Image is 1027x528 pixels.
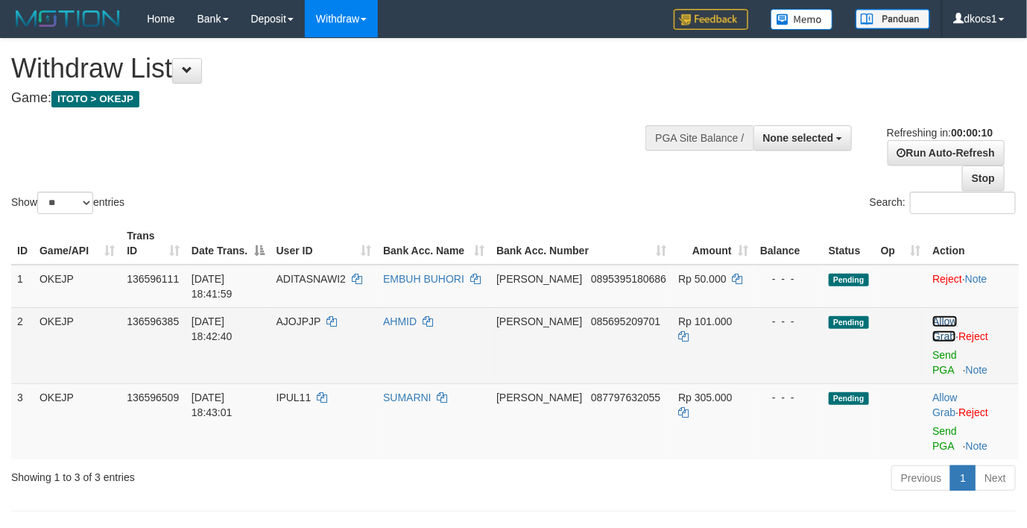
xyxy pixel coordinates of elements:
select: Showentries [37,192,93,214]
a: Run Auto-Refresh [888,140,1005,166]
a: Next [975,465,1016,491]
span: · [932,315,958,342]
th: ID [11,222,34,265]
a: AHMID [383,315,417,327]
td: OKEJP [34,383,121,459]
div: - - - [760,314,817,329]
h1: Withdraw List [11,54,670,84]
a: Reject [958,406,988,418]
th: Date Trans.: activate to sort column descending [186,222,271,265]
span: Pending [829,316,869,329]
a: Stop [962,166,1005,191]
div: - - - [760,390,817,405]
span: 136596385 [127,315,179,327]
span: [PERSON_NAME] [496,273,582,285]
a: Send PGA [932,425,957,452]
span: [DATE] 18:41:59 [192,273,233,300]
a: Allow Grab [932,392,957,418]
span: None selected [763,132,834,144]
a: Note [966,364,988,376]
span: Refreshing in: [887,127,993,139]
span: 136596509 [127,392,179,403]
span: Pending [829,274,869,286]
th: Trans ID: activate to sort column ascending [121,222,186,265]
a: EMBUH BUHORI [383,273,464,285]
th: User ID: activate to sort column ascending [271,222,378,265]
label: Show entries [11,192,124,214]
input: Search: [910,192,1016,214]
span: [PERSON_NAME] [496,315,582,327]
img: panduan.png [856,9,930,29]
a: Allow Grab [932,315,957,342]
th: Op: activate to sort column ascending [875,222,927,265]
img: Feedback.jpg [674,9,748,30]
span: 136596111 [127,273,179,285]
div: PGA Site Balance / [645,125,753,151]
label: Search: [870,192,1016,214]
th: Action [926,222,1019,265]
a: Note [965,273,987,285]
a: Reject [958,330,988,342]
span: Pending [829,392,869,405]
td: OKEJP [34,265,121,308]
span: IPUL11 [276,392,312,403]
a: Previous [891,465,951,491]
span: ITOTO > OKEJP [51,91,139,107]
div: Showing 1 to 3 of 3 entries [11,464,417,485]
a: 1 [950,465,976,491]
span: Rp 305.000 [678,392,732,403]
span: [PERSON_NAME] [496,392,582,403]
button: None selected [753,125,853,151]
th: Status [823,222,875,265]
th: Game/API: activate to sort column ascending [34,222,121,265]
td: 2 [11,307,34,383]
td: OKEJP [34,307,121,383]
span: [DATE] 18:43:01 [192,392,233,418]
h4: Game: [11,91,670,106]
a: Reject [932,273,962,285]
a: Send PGA [932,349,957,376]
img: Button%20Memo.svg [771,9,833,30]
span: Copy 087797632055 to clipboard [591,392,660,403]
span: ADITASNAWI2 [276,273,346,285]
span: Rp 50.000 [678,273,727,285]
th: Bank Acc. Number: activate to sort column ascending [490,222,672,265]
span: Copy 0895395180686 to clipboard [591,273,666,285]
td: 1 [11,265,34,308]
td: · [926,383,1019,459]
a: SUMARNI [383,392,432,403]
th: Bank Acc. Name: activate to sort column ascending [377,222,490,265]
span: Copy 085695209701 to clipboard [591,315,660,327]
td: · [926,307,1019,383]
th: Balance [754,222,823,265]
span: AJOJPJP [276,315,321,327]
td: 3 [11,383,34,459]
div: - - - [760,271,817,286]
img: MOTION_logo.png [11,7,124,30]
span: [DATE] 18:42:40 [192,315,233,342]
th: Amount: activate to sort column ascending [672,222,754,265]
td: · [926,265,1019,308]
span: Rp 101.000 [678,315,732,327]
span: · [932,392,958,418]
a: Note [966,440,988,452]
strong: 00:00:10 [951,127,993,139]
